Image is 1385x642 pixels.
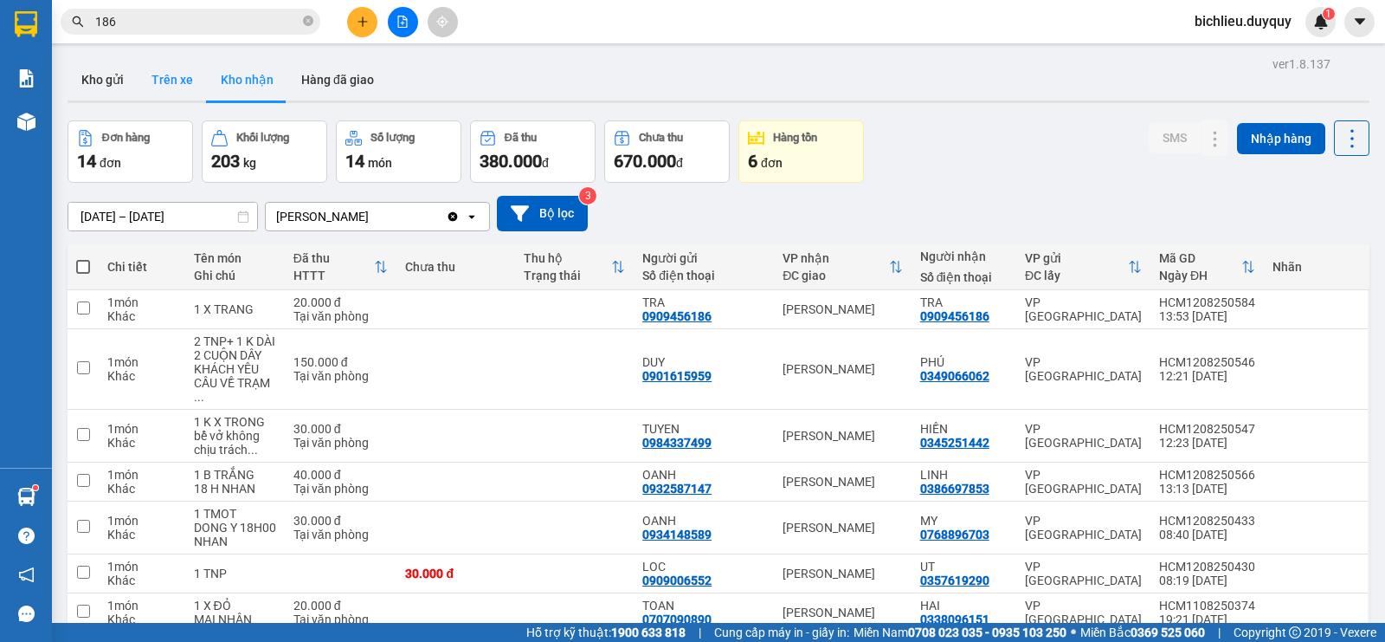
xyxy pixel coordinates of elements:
[1080,623,1205,642] span: Miền Bắc
[1016,244,1150,290] th: Toggle SortBy
[920,309,989,323] div: 0909456186
[920,295,1008,309] div: TRA
[748,151,757,172] span: 6
[100,156,121,170] span: đơn
[1071,629,1076,636] span: ⚪️
[287,59,388,101] button: Hàng đã giao
[194,599,276,613] div: 1 X ĐỎ
[194,269,276,282] div: Ghi chú
[642,599,765,613] div: TOAN
[920,599,1008,613] div: HAI
[347,7,377,37] button: plus
[194,521,276,548] div: DONG Y 18H00 NHAN
[642,309,712,323] div: 0909456186
[773,132,817,144] div: Hàng tồn
[68,59,138,101] button: Kho gửi
[783,269,888,282] div: ĐC giao
[293,613,389,626] div: Tại văn phòng
[1159,436,1255,450] div: 12:23 [DATE]
[446,210,460,224] svg: Clear value
[293,269,375,282] div: HTTT
[293,599,389,613] div: 20.000 đ
[642,422,765,436] div: TUYEN
[102,132,150,144] div: Đơn hàng
[107,560,177,574] div: 1 món
[542,156,549,170] span: đ
[285,244,397,290] th: Toggle SortBy
[1159,574,1255,587] div: 08:19 [DATE]
[293,514,389,528] div: 30.000 đ
[293,436,389,450] div: Tại văn phòng
[107,574,177,587] div: Khác
[1150,244,1264,290] th: Toggle SortBy
[396,16,409,28] span: file-add
[107,599,177,613] div: 1 món
[1025,251,1128,265] div: VP gửi
[107,514,177,528] div: 1 món
[642,295,765,309] div: TRA
[207,59,287,101] button: Kho nhận
[428,7,458,37] button: aim
[920,528,989,541] div: 0768896703
[639,132,683,144] div: Chưa thu
[920,369,989,383] div: 0349066062
[1131,626,1205,639] strong: 0369 525 060
[1025,355,1142,383] div: VP [GEOGRAPHIC_DATA]
[194,507,276,521] div: 1 TMOT
[107,436,177,450] div: Khác
[17,69,35,88] img: solution-icon
[107,369,177,383] div: Khác
[1025,599,1142,626] div: VP [GEOGRAPHIC_DATA]
[107,422,177,436] div: 1 món
[920,482,989,496] div: 0386697853
[107,482,177,496] div: Khác
[470,120,596,183] button: Đã thu380.000đ
[774,244,911,290] th: Toggle SortBy
[497,196,588,231] button: Bộ lọc
[72,16,84,28] span: search
[920,574,989,587] div: 0357619290
[68,120,193,183] button: Đơn hàng14đơn
[345,151,364,172] span: 14
[194,362,276,404] div: KHÁCH YÊU CẦU VỀ TRẠM VINH KIM
[1159,528,1255,541] div: 08:40 [DATE]
[783,521,902,535] div: [PERSON_NAME]
[611,626,686,639] strong: 1900 633 818
[1159,355,1255,369] div: HCM1208250546
[1344,7,1375,37] button: caret-down
[908,626,1066,639] strong: 0708 023 035 - 0935 103 250
[642,574,712,587] div: 0909006552
[77,151,96,172] span: 14
[524,251,611,265] div: Thu hộ
[194,613,276,626] div: MAI NHÂN
[1025,514,1142,541] div: VP [GEOGRAPHIC_DATA]
[524,269,611,282] div: Trạng thái
[1325,8,1331,20] span: 1
[194,468,276,482] div: 1 B TRẮNG
[920,355,1008,369] div: PHÚ
[1159,468,1255,482] div: HCM1208250566
[357,16,369,28] span: plus
[236,132,289,144] div: Khối lượng
[738,120,864,183] button: Hàng tồn6đơn
[436,16,448,28] span: aim
[293,355,389,369] div: 150.000 đ
[293,422,389,436] div: 30.000 đ
[95,12,300,31] input: Tìm tên, số ĐT hoặc mã đơn
[243,156,256,170] span: kg
[1025,269,1128,282] div: ĐC lấy
[368,156,392,170] span: món
[642,251,765,265] div: Người gửi
[194,390,204,404] span: ...
[194,415,276,429] div: 1 K X TRONG
[642,436,712,450] div: 0984337499
[642,369,712,383] div: 0901615959
[370,208,372,225] input: Selected Vĩnh Kim.
[920,613,989,626] div: 0338096151
[107,295,177,309] div: 1 món
[1025,295,1142,323] div: VP [GEOGRAPHIC_DATA]
[515,244,634,290] th: Toggle SortBy
[761,156,783,170] span: đơn
[1352,14,1368,29] span: caret-down
[783,475,902,489] div: [PERSON_NAME]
